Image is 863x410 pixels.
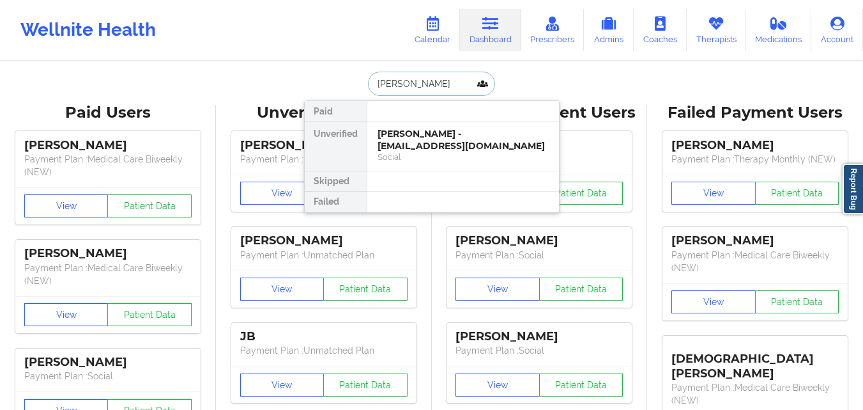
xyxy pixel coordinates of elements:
div: JB [240,329,408,344]
a: Dashboard [460,9,521,51]
button: View [240,374,325,397]
p: Payment Plan : Therapy Monthly (NEW) [671,153,839,166]
button: Patient Data [107,194,192,217]
div: [PERSON_NAME] - [EMAIL_ADDRESS][DOMAIN_NAME] [378,128,549,152]
div: [PERSON_NAME] [455,233,623,248]
button: Patient Data [755,182,839,205]
a: Calendar [405,9,460,51]
div: Unverified Users [225,103,423,123]
button: Patient Data [539,374,623,397]
p: Payment Plan : Medical Care Biweekly (NEW) [671,381,839,407]
div: Social [378,152,549,162]
div: [PERSON_NAME] [455,329,623,344]
button: View [455,278,540,301]
p: Payment Plan : Social [455,249,623,262]
p: Payment Plan : Social [24,370,192,382]
div: Paid [305,101,367,122]
p: Payment Plan : Medical Care Biweekly (NEW) [671,249,839,274]
a: Admins [584,9,634,51]
button: Patient Data [539,278,623,301]
p: Payment Plan : Unmatched Plan [240,249,408,262]
button: Patient Data [323,374,408,397]
a: Prescribers [521,9,584,51]
div: Paid Users [9,103,207,123]
div: [PERSON_NAME] [24,138,192,153]
button: View [671,290,756,313]
button: Patient Data [107,303,192,326]
a: Report Bug [843,164,863,214]
a: Medications [746,9,812,51]
button: View [240,182,325,205]
div: Failed Payment Users [656,103,854,123]
div: [PERSON_NAME] [671,138,839,153]
button: View [455,374,540,397]
p: Payment Plan : Medical Care Biweekly (NEW) [24,262,192,287]
a: Therapists [687,9,746,51]
div: [PERSON_NAME] [24,355,192,370]
p: Payment Plan : Medical Care Biweekly (NEW) [24,153,192,178]
button: View [24,303,109,326]
div: Unverified [305,122,367,171]
p: Payment Plan : Unmatched Plan [240,153,408,166]
div: [PERSON_NAME] [24,246,192,261]
div: Failed [305,192,367,212]
button: View [671,182,756,205]
div: Skipped [305,171,367,192]
p: Payment Plan : Social [455,344,623,357]
button: Patient Data [323,278,408,301]
div: [PERSON_NAME] [671,233,839,248]
button: View [240,278,325,301]
p: Payment Plan : Unmatched Plan [240,344,408,357]
button: View [24,194,109,217]
button: Patient Data [755,290,839,313]
div: [PERSON_NAME] [240,233,408,248]
div: [DEMOGRAPHIC_DATA][PERSON_NAME] [671,342,839,381]
button: Patient Data [539,182,623,205]
a: Coaches [634,9,687,51]
div: [PERSON_NAME] [240,138,408,153]
a: Account [811,9,863,51]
